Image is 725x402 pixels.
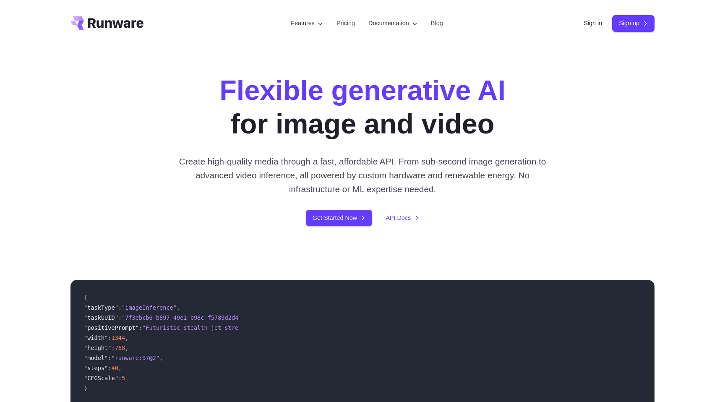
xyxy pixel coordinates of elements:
strong: Flexible generative AI [219,75,506,106]
a: Go to / [70,16,143,30]
span: "imageInference" [122,304,177,311]
span: : [108,365,111,371]
span: "steps" [84,365,108,371]
span: "taskUUID" [84,314,118,321]
span: , [125,334,128,341]
span: , [118,365,122,371]
span: { [84,294,87,301]
span: , [159,355,163,361]
span: 768 [115,345,125,351]
span: 1344 [111,334,125,341]
span: "runware:97@2" [111,355,159,361]
span: "model" [84,355,108,361]
label: Documentation [368,18,417,28]
span: "taskType" [84,304,118,311]
a: Pricing [336,18,355,28]
span: : [111,345,115,351]
a: Sign in [584,18,602,28]
span: } [84,385,87,392]
span: 5 [122,375,125,381]
a: API Docs [386,213,419,223]
span: "width" [84,334,108,341]
span: "Futuristic stealth jet streaking through a neon-lit cityscape with glowing purple exhaust" [142,324,455,331]
span: : [108,355,111,361]
span: : [118,314,122,321]
span: : [118,304,122,311]
h1: for image and video [219,74,506,141]
p: Create high-quality media through a fast, affordable API. From sub-second image generation to adv... [176,154,550,196]
span: 40 [111,365,118,371]
span: , [125,345,128,351]
a: Blog [431,18,443,28]
a: Sign up [612,15,655,31]
span: "7f3ebcb6-b897-49e1-b98c-f5789d2d40d7" [122,314,252,321]
a: Get Started Now [306,210,372,226]
span: "height" [84,345,111,351]
span: : [108,334,111,341]
label: Features [291,18,323,28]
span: "positivePrompt" [84,324,139,331]
span: : [118,375,122,381]
span: : [139,324,142,331]
span: "CFGScale" [84,375,118,381]
span: , [177,304,180,311]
